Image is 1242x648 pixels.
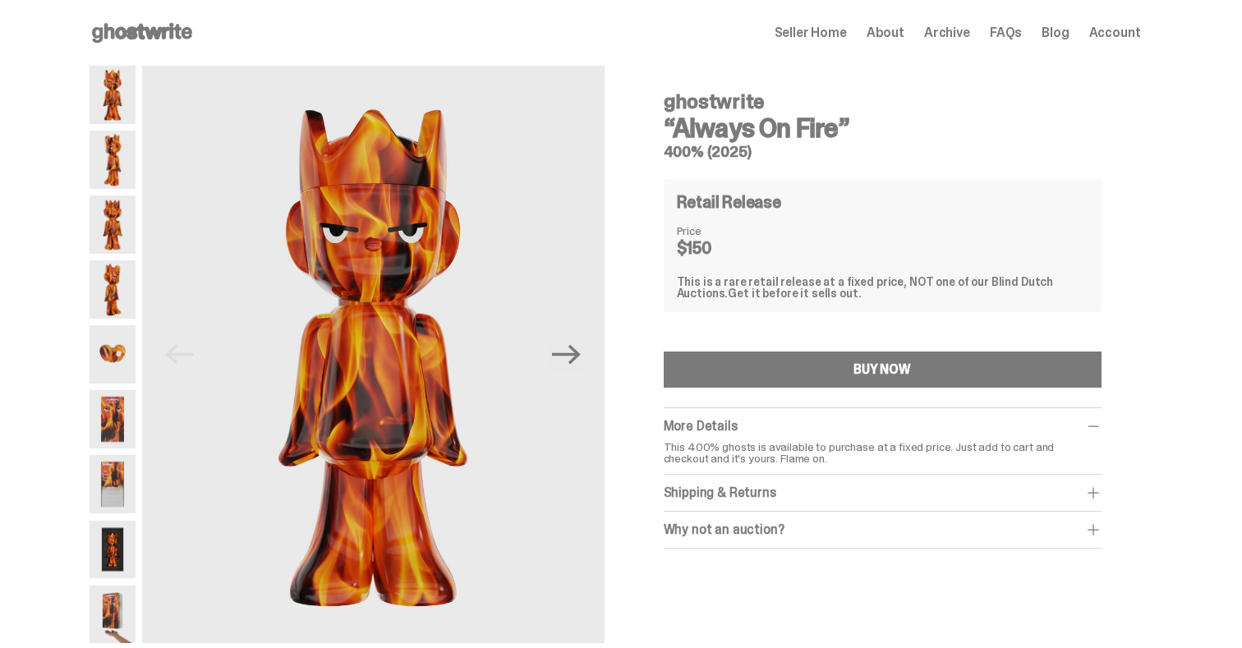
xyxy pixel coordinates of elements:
[90,390,136,448] img: Always-On-Fire---Website-Archive.2491X.png
[142,66,605,643] img: Always-On-Fire---Website-Archive.2484X.png
[90,66,136,124] img: Always-On-Fire---Website-Archive.2484X.png
[677,240,759,256] dd: $150
[664,92,1102,112] h4: ghostwrite
[664,145,1102,159] h5: 400% (2025)
[90,195,136,254] img: Always-On-Fire---Website-Archive.2487X.png
[1089,26,1141,39] a: Account
[90,455,136,513] img: Always-On-Fire---Website-Archive.2494X.png
[664,522,1102,538] div: Why not an auction?
[990,26,1022,39] a: FAQs
[867,26,904,39] a: About
[775,26,847,39] a: Seller Home
[90,325,136,384] img: Always-On-Fire---Website-Archive.2490X.png
[90,260,136,319] img: Always-On-Fire---Website-Archive.2489X.png
[90,521,136,579] img: Always-On-Fire---Website-Archive.2497X.png
[549,337,585,373] button: Next
[677,276,1088,299] div: This is a rare retail release at a fixed price, NOT one of our Blind Dutch Auctions.
[924,26,970,39] a: Archive
[1042,26,1069,39] a: Blog
[664,115,1102,141] h3: “Always On Fire”
[664,352,1102,388] button: BUY NOW
[853,363,911,376] div: BUY NOW
[677,225,759,237] dt: Price
[90,586,136,644] img: Always-On-Fire---Website-Archive.2522XX.png
[90,131,136,189] img: Always-On-Fire---Website-Archive.2485X.png
[664,485,1102,501] div: Shipping & Returns
[664,417,738,434] span: More Details
[728,286,861,301] span: Get it before it sells out.
[677,194,781,210] h4: Retail Release
[664,441,1102,464] p: This 400% ghosts is available to purchase at a fixed price. Just add to cart and checkout and it'...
